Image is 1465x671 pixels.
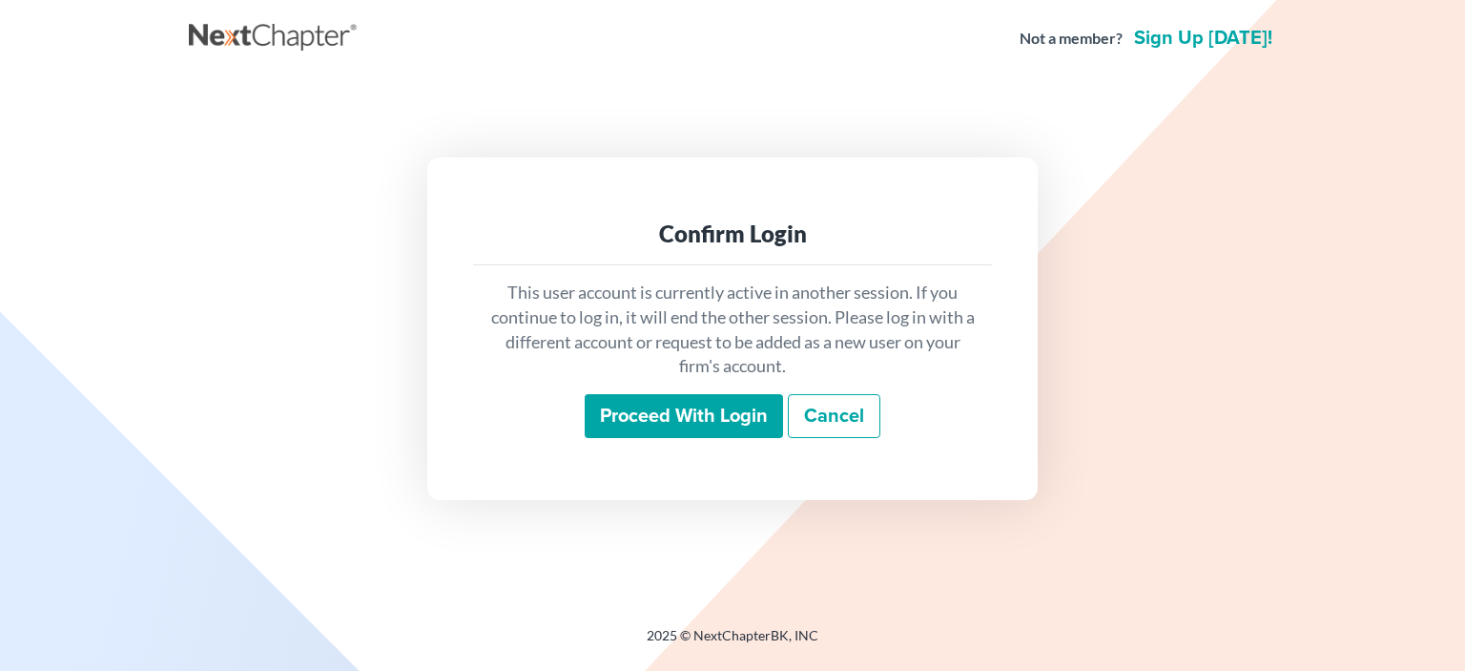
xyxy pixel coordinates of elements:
p: This user account is currently active in another session. If you continue to log in, it will end ... [488,281,977,379]
input: Proceed with login [585,394,783,438]
a: Sign up [DATE]! [1130,29,1276,48]
strong: Not a member? [1020,28,1123,50]
div: Confirm Login [488,219,977,249]
a: Cancel [788,394,880,438]
div: 2025 © NextChapterBK, INC [189,626,1276,661]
